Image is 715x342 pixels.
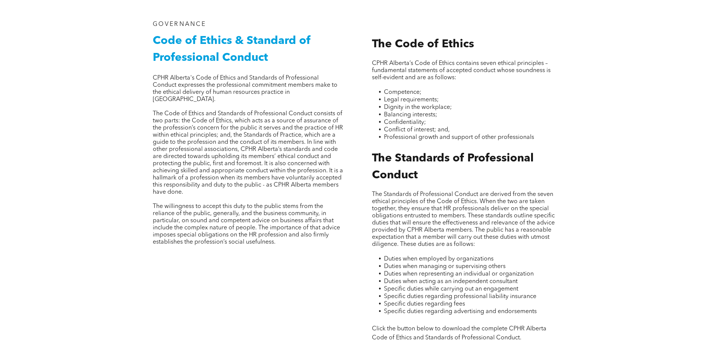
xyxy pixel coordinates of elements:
[153,75,337,102] span: CPHR Alberta's Code of Ethics and Standards of Professional Conduct expresses the professional co...
[384,112,437,118] span: Balancing interests;
[384,134,534,140] span: Professional growth and support of other professionals
[384,301,465,307] span: Specific duties regarding fees
[384,279,518,285] span: Duties when acting as an independent consultant
[153,35,311,63] span: Code of Ethics & Standard of Professional Conduct
[153,111,343,195] span: The Code of Ethics and Standards of Professional Conduct consists of two parts: the Code of Ethic...
[372,60,551,81] span: CPHR Alberta’s Code of Ethics contains seven ethical principles – fundamental statements of accep...
[384,97,439,103] span: Legal requirements;
[384,286,518,292] span: Specific duties while carrying out an engagement
[153,203,340,245] span: The willingness to accept this duty to the public stems from the reliance of the public, generall...
[384,256,494,262] span: Duties when employed by organizations
[372,39,474,50] span: The Code of Ethics
[372,326,546,341] span: Click the button below to download the complete CPHR Alberta Code of Ethics and Standards of Prof...
[384,271,534,277] span: Duties when representing an individual or organization
[372,153,534,181] span: The Standards of Professional Conduct
[384,119,426,125] span: Confidentiality;
[372,191,555,247] span: The Standards of Professional Conduct are derived from the seven ethical principles of the Code o...
[384,309,537,315] span: Specific duties regarding advertising and endorsements
[384,127,450,133] span: Conflict of interest; and,
[384,264,506,270] span: Duties when managing or supervising others
[384,89,421,95] span: Competence;
[384,294,536,300] span: Specific duties regarding professional liability insurance
[153,21,206,27] span: GOVERNANCE
[384,104,452,110] span: Dignity in the workplace;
